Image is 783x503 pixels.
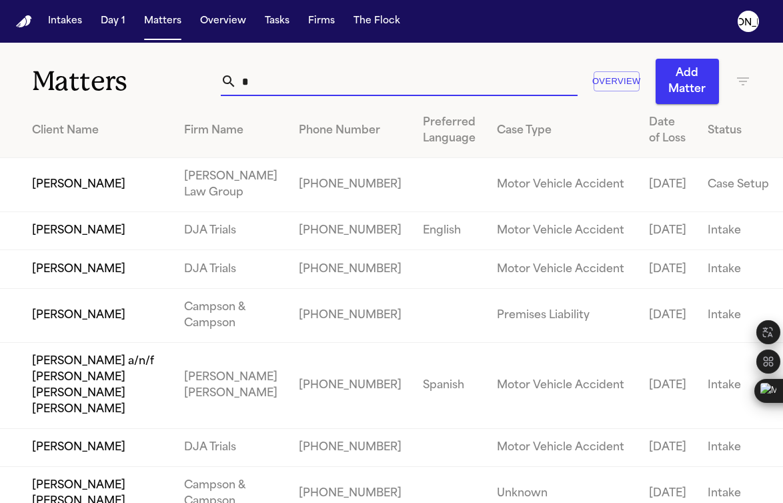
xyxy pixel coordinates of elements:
[95,9,131,33] button: Day 1
[195,9,251,33] button: Overview
[412,342,486,428] td: Spanish
[497,123,628,139] div: Case Type
[412,212,486,250] td: English
[486,212,638,250] td: Motor Vehicle Accident
[697,158,782,212] td: Case Setup
[173,250,288,288] td: DJA Trials
[173,342,288,428] td: [PERSON_NAME] [PERSON_NAME]
[303,9,340,33] button: Firms
[697,212,782,250] td: Intake
[173,288,288,342] td: Campson & Campson
[184,123,277,139] div: Firm Name
[288,428,412,466] td: [PHONE_NUMBER]
[486,158,638,212] td: Motor Vehicle Accident
[288,342,412,428] td: [PHONE_NUMBER]
[43,9,87,33] button: Intakes
[139,9,187,33] button: Matters
[259,9,295,33] button: Tasks
[697,428,782,466] td: Intake
[638,288,697,342] td: [DATE]
[486,250,638,288] td: Motor Vehicle Accident
[32,65,221,98] h1: Matters
[486,428,638,466] td: Motor Vehicle Accident
[423,115,476,147] div: Preferred Language
[299,123,402,139] div: Phone Number
[697,342,782,428] td: Intake
[288,212,412,250] td: [PHONE_NUMBER]
[16,15,32,28] a: Home
[638,342,697,428] td: [DATE]
[708,123,771,139] div: Status
[173,212,288,250] td: DJA Trials
[32,123,163,139] div: Client Name
[486,342,638,428] td: Motor Vehicle Accident
[656,59,719,104] button: Add Matter
[288,250,412,288] td: [PHONE_NUMBER]
[638,212,697,250] td: [DATE]
[348,9,406,33] button: The Flock
[486,288,638,342] td: Premises Liability
[173,428,288,466] td: DJA Trials
[638,250,697,288] td: [DATE]
[288,158,412,212] td: [PHONE_NUMBER]
[288,288,412,342] td: [PHONE_NUMBER]
[173,158,288,212] td: [PERSON_NAME] Law Group
[638,428,697,466] td: [DATE]
[16,15,32,28] img: Finch Logo
[594,71,640,92] button: Overview
[649,115,686,147] div: Date of Loss
[697,288,782,342] td: Intake
[638,158,697,212] td: [DATE]
[697,250,782,288] td: Intake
